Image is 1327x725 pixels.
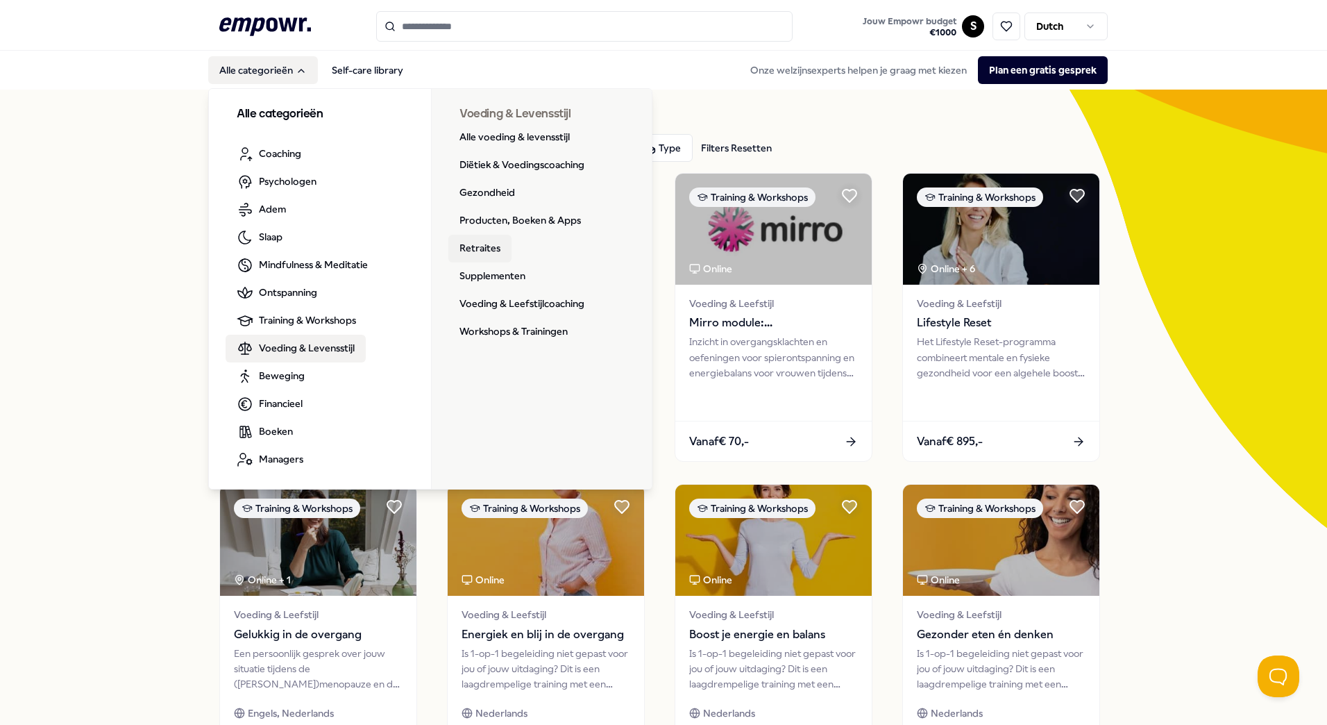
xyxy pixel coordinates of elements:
[917,314,1085,332] span: Lifestyle Reset
[448,151,595,179] a: Diëtiek & Voedingscoaching
[234,499,360,518] div: Training & Workshops
[689,296,858,311] span: Voeding & Leefstijl
[689,433,749,451] span: Vanaf € 70,-
[863,27,956,38] span: € 1000
[978,56,1108,84] button: Plan een gratis gesprek
[903,174,1099,285] img: package image
[259,312,356,328] span: Training & Workshops
[675,485,872,596] img: package image
[448,485,644,596] img: package image
[917,607,1085,622] span: Voeding & Leefstijl
[462,646,630,692] div: Is 1-op-1 begeleiding niet gepast voor jou of jouw uitdaging? Dit is een laagdrempelige training ...
[689,626,858,644] span: Boost je energie en balans
[917,334,1085,381] div: Het Lifestyle Reset-programma combineert mentale en fysieke gezondheid voor een algehele boost in...
[259,257,368,272] span: Mindfulness & Meditatie
[917,572,960,587] div: Online
[689,261,732,276] div: Online
[226,418,304,446] a: Boeken
[857,12,962,41] a: Jouw Empowr budget€1000
[917,646,1085,692] div: Is 1-op-1 begeleiding niet gepast voor jou of jouw uitdaging? Dit is een laagdrempelige training ...
[863,16,956,27] span: Jouw Empowr budget
[259,146,301,161] span: Coaching
[448,262,536,290] a: Supplementen
[376,11,793,42] input: Search for products, categories or subcategories
[462,607,630,622] span: Voeding & Leefstijl
[259,340,355,356] span: Voeding & Levensstijl
[448,179,526,207] a: Gezondheid
[689,334,858,381] div: Inzicht in overgangsklachten en oefeningen voor spierontspanning en energiebalans voor vrouwen ti...
[237,106,403,124] h3: Alle categorieën
[226,307,367,335] a: Training & Workshops
[226,251,379,279] a: Mindfulness & Meditatie
[259,424,293,439] span: Boeken
[917,433,983,451] span: Vanaf € 895,-
[633,134,693,162] button: Type
[234,572,291,587] div: Online + 1
[917,626,1085,644] span: Gezonder eten én denken
[448,207,592,235] a: Producten, Boeken & Apps
[459,106,625,124] h3: Voeding & Levensstijl
[689,187,815,207] div: Training & Workshops
[475,706,527,721] span: Nederlands
[931,706,983,721] span: Nederlands
[689,572,732,587] div: Online
[226,362,316,390] a: Beweging
[860,13,959,41] button: Jouw Empowr budget€1000
[208,56,318,84] button: Alle categorieën
[701,140,772,156] div: Filters Resetten
[448,235,512,262] a: Retraites
[462,572,505,587] div: Online
[675,173,872,462] a: package imageTraining & WorkshopsOnlineVoeding & LeefstijlMirro module: OvergangsklachtenInzicht ...
[226,196,297,224] a: Adem
[259,285,317,300] span: Ontspanning
[462,499,588,518] div: Training & Workshops
[208,56,414,84] nav: Main
[448,318,579,346] a: Workshops & Trainingen
[226,446,314,474] a: Managers
[917,261,975,276] div: Online + 6
[226,140,312,168] a: Coaching
[226,279,328,307] a: Ontspanning
[259,201,286,217] span: Adem
[234,646,403,692] div: Een persoonlijk gesprek over jouw situatie tijdens de ([PERSON_NAME])menopauze en de impact op jo...
[226,335,366,362] a: Voeding & Levensstijl
[689,314,858,332] span: Mirro module: Overgangsklachten
[902,173,1100,462] a: package imageTraining & WorkshopsOnline + 6Voeding & LeefstijlLifestyle ResetHet Lifestyle Reset-...
[739,56,1108,84] div: Onze welzijnsexperts helpen je graag met kiezen
[448,290,595,318] a: Voeding & Leefstijlcoaching
[689,646,858,692] div: Is 1-op-1 begeleiding niet gepast voor jou of jouw uitdaging? Dit is een laagdrempelige training ...
[703,706,755,721] span: Nederlands
[259,229,282,244] span: Slaap
[226,168,328,196] a: Psychologen
[259,368,305,383] span: Beweging
[689,499,815,518] div: Training & Workshops
[248,706,334,721] span: Engels, Nederlands
[903,485,1099,596] img: package image
[962,15,984,37] button: S
[689,607,858,622] span: Voeding & Leefstijl
[234,607,403,622] span: Voeding & Leefstijl
[448,124,581,151] a: Alle voeding & levensstijl
[675,174,872,285] img: package image
[259,451,303,467] span: Managers
[462,626,630,644] span: Energiek en blij in de overgang
[209,89,653,490] div: Alle categorieën
[220,485,416,596] img: package image
[259,174,316,189] span: Psychologen
[917,296,1085,311] span: Voeding & Leefstijl
[321,56,414,84] a: Self-care library
[259,396,303,411] span: Financieel
[226,390,314,418] a: Financieel
[226,224,294,251] a: Slaap
[1258,656,1299,697] iframe: Help Scout Beacon - Open
[917,187,1043,207] div: Training & Workshops
[917,499,1043,518] div: Training & Workshops
[234,626,403,644] span: Gelukkig in de overgang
